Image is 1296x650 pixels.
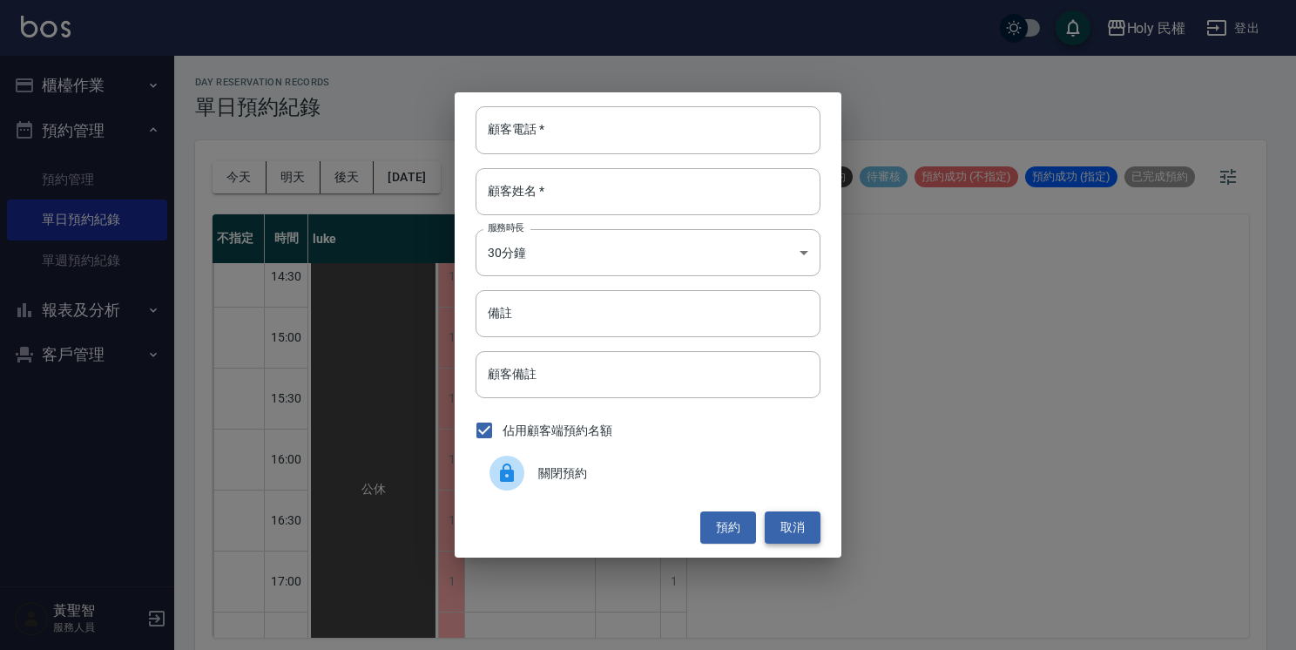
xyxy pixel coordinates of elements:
[476,449,820,498] div: 關閉預約
[700,511,756,544] button: 預約
[503,422,612,440] span: 佔用顧客端預約名額
[488,221,524,234] label: 服務時長
[538,464,807,483] span: 關閉預約
[765,511,820,544] button: 取消
[476,229,820,276] div: 30分鐘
